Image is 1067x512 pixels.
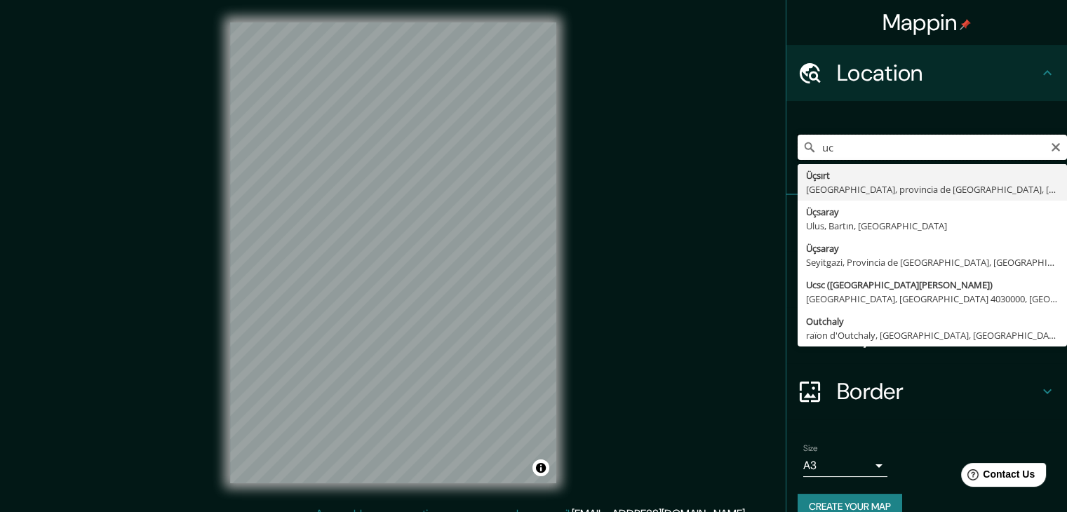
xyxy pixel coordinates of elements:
div: Layout [786,307,1067,363]
div: raïon d'Outchaly, [GEOGRAPHIC_DATA], [GEOGRAPHIC_DATA] [806,328,1059,342]
h4: Location [837,59,1039,87]
div: Seyitgazi, Provincia de [GEOGRAPHIC_DATA], [GEOGRAPHIC_DATA] [806,255,1059,269]
img: pin-icon.png [960,19,971,30]
button: Toggle attribution [532,459,549,476]
div: Ucsc ([GEOGRAPHIC_DATA][PERSON_NAME]) [806,278,1059,292]
div: Ulus, Bartın, [GEOGRAPHIC_DATA] [806,219,1059,233]
canvas: Map [230,22,556,483]
button: Clear [1050,140,1061,153]
h4: Mappin [883,8,972,36]
input: Pick your city or area [798,135,1067,160]
div: [GEOGRAPHIC_DATA], [GEOGRAPHIC_DATA] 4030000, [GEOGRAPHIC_DATA] [806,292,1059,306]
div: Border [786,363,1067,419]
div: Style [786,251,1067,307]
div: A3 [803,454,887,477]
div: Location [786,45,1067,101]
iframe: Help widget launcher [942,457,1052,497]
div: Üçsaray [806,205,1059,219]
div: Pins [786,195,1067,251]
h4: Layout [837,321,1039,349]
div: [GEOGRAPHIC_DATA], provincia de [GEOGRAPHIC_DATA], [GEOGRAPHIC_DATA] [806,182,1059,196]
div: Üçsaray [806,241,1059,255]
h4: Border [837,377,1039,405]
div: Outchaly [806,314,1059,328]
div: Üçsırt [806,168,1059,182]
label: Size [803,443,818,454]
